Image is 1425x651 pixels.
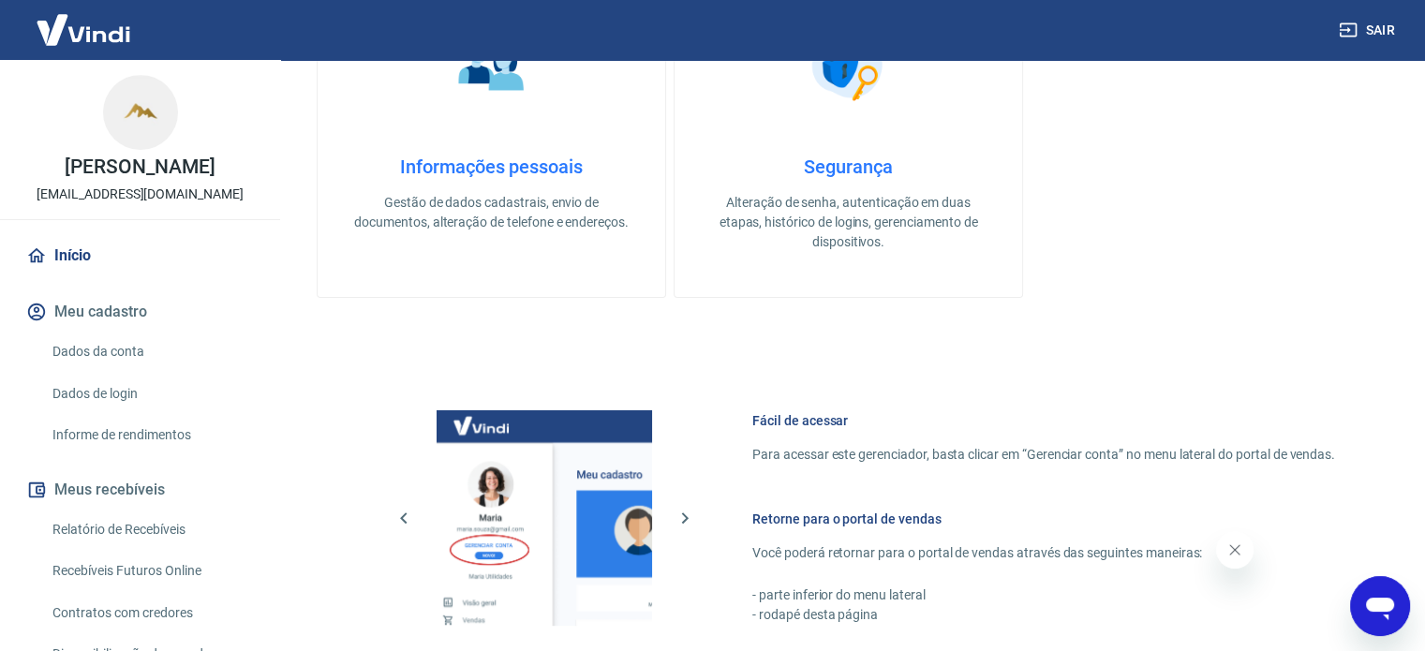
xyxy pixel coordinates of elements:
span: Olá! Precisa de ajuda? [11,13,157,28]
iframe: Botão para abrir a janela de mensagens [1350,576,1410,636]
p: [PERSON_NAME] [65,157,215,177]
a: Informe de rendimentos [45,416,258,454]
p: - parte inferior do menu lateral [752,585,1335,605]
p: Para acessar este gerenciador, basta clicar em “Gerenciar conta” no menu lateral do portal de ven... [752,445,1335,465]
img: Imagem da dashboard mostrando o botão de gerenciar conta na sidebar no lado esquerdo [437,410,652,626]
h4: Segurança [705,155,992,178]
a: Dados da conta [45,333,258,371]
h4: Informações pessoais [348,155,635,178]
button: Sair [1335,13,1403,48]
a: Contratos com credores [45,594,258,632]
p: - rodapé desta página [752,605,1335,625]
p: Você poderá retornar para o portal de vendas através das seguintes maneiras: [752,543,1335,563]
img: 14735f01-f5cc-4dd2-a4f4-22c59d3034c2.jpeg [103,75,178,150]
button: Meu cadastro [22,291,258,333]
a: Relatório de Recebíveis [45,510,258,549]
iframe: Fechar mensagem [1216,531,1254,569]
p: Gestão de dados cadastrais, envio de documentos, alteração de telefone e endereços. [348,193,635,232]
img: Informações pessoais [445,17,539,111]
button: Meus recebíveis [22,469,258,510]
p: [EMAIL_ADDRESS][DOMAIN_NAME] [37,185,244,204]
h6: Retorne para o portal de vendas [752,510,1335,528]
a: Dados de login [45,375,258,413]
a: Recebíveis Futuros Online [45,552,258,590]
h6: Fácil de acessar [752,411,1335,430]
p: Alteração de senha, autenticação em duas etapas, histórico de logins, gerenciamento de dispositivos. [705,193,992,252]
a: Início [22,235,258,276]
img: Segurança [802,17,896,111]
img: Vindi [22,1,144,58]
